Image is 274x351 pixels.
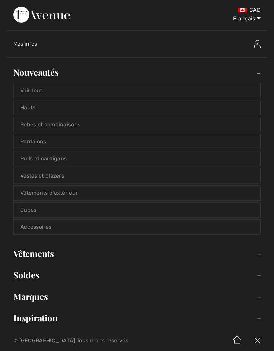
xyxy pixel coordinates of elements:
[13,338,161,343] p: © [GEOGRAPHIC_DATA] Tous droits reservés
[13,7,70,23] img: 1ère Avenue
[14,220,260,234] a: Accessoires
[227,330,247,351] img: Accueil
[14,168,260,183] a: Vestes et blazers
[14,117,260,132] a: Robes et combinaisons
[14,186,260,200] a: Vêtements d'extérieur
[14,203,260,217] a: Jupes
[254,40,261,48] img: Mes infos
[7,268,267,282] a: Soldes
[7,289,267,304] a: Marques
[247,330,267,351] img: X
[14,134,260,149] a: Pantalons
[7,246,267,261] a: Vêtements
[7,311,267,325] a: Inspiration
[14,83,260,98] a: Voir tout
[13,41,37,47] span: Mes infos
[7,65,267,80] a: Nouveautés
[162,7,261,13] div: CAD
[14,151,260,166] a: Pulls et cardigans
[14,100,260,115] a: Hauts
